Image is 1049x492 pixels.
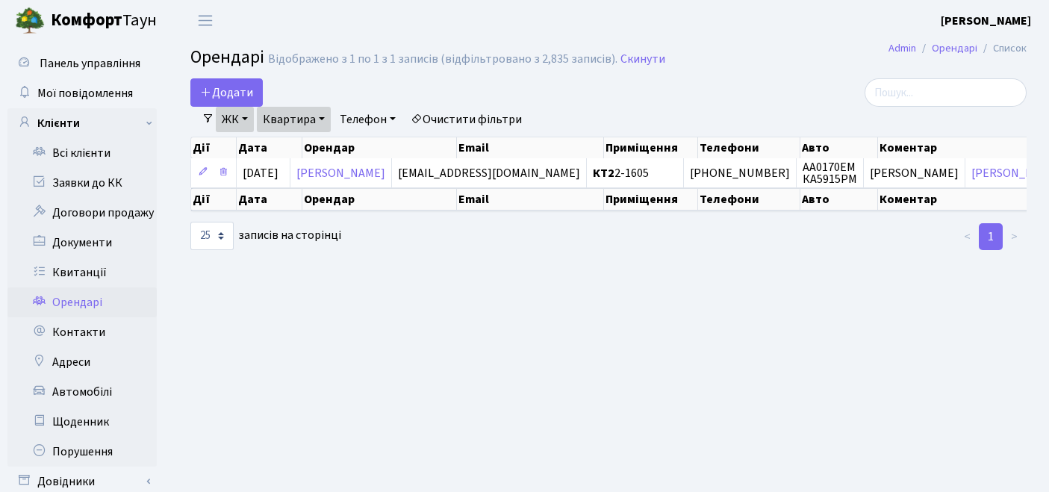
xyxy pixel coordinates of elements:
a: Мої повідомлення [7,78,157,108]
a: Квитанції [7,258,157,287]
a: 1 [979,223,1003,250]
span: 2-1605 [593,167,677,179]
a: Телефон [334,107,402,132]
label: записів на сторінці [190,222,341,250]
th: Email [457,137,604,158]
div: Відображено з 1 по 1 з 1 записів (відфільтровано з 2,835 записів). [268,52,617,66]
span: [PERSON_NAME] [870,165,959,181]
a: Адреси [7,347,157,377]
th: Орендар [302,137,457,158]
th: Приміщення [604,188,698,211]
a: Всі клієнти [7,138,157,168]
a: Документи [7,228,157,258]
th: Дата [237,137,302,158]
a: Договори продажу [7,198,157,228]
a: Порушення [7,437,157,467]
span: Орендарі [190,44,264,70]
a: [PERSON_NAME] [296,165,385,181]
input: Пошук... [865,78,1027,107]
span: [EMAIL_ADDRESS][DOMAIN_NAME] [398,165,580,181]
a: Клієнти [7,108,157,138]
a: Панель управління [7,49,157,78]
span: [DATE] [243,165,278,181]
th: Авто [800,137,878,158]
span: Таун [51,8,157,34]
th: Телефони [698,137,800,158]
span: [PHONE_NUMBER] [690,167,790,179]
th: Email [457,188,604,211]
b: [PERSON_NAME] [941,13,1031,29]
th: Дії [191,137,237,158]
a: Додати [190,78,263,107]
th: Дії [191,188,237,211]
th: Приміщення [604,137,698,158]
a: Орендарі [7,287,157,317]
li: Список [977,40,1027,57]
nav: breadcrumb [866,33,1049,64]
a: [PERSON_NAME] [941,12,1031,30]
th: Дата [237,188,302,211]
a: Admin [888,40,916,56]
a: Квартира [257,107,331,132]
a: Скинути [620,52,665,66]
select: записів на сторінці [190,222,234,250]
a: Очистити фільтри [405,107,528,132]
a: Заявки до КК [7,168,157,198]
a: Орендарі [932,40,977,56]
a: ЖК [216,107,254,132]
th: Авто [800,188,878,211]
th: Телефони [698,188,800,211]
a: Контакти [7,317,157,347]
th: Коментар [878,188,1033,211]
button: Переключити навігацію [187,8,224,33]
th: Коментар [878,137,1033,158]
span: Панель управління [40,55,140,72]
b: Комфорт [51,8,122,32]
th: Орендар [302,188,457,211]
a: Автомобілі [7,377,157,407]
img: logo.png [15,6,45,36]
span: Додати [200,84,253,101]
span: Мої повідомлення [37,85,133,102]
b: КТ2 [593,165,614,181]
span: AA0170EM КА5915РМ [803,161,857,185]
a: Щоденник [7,407,157,437]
